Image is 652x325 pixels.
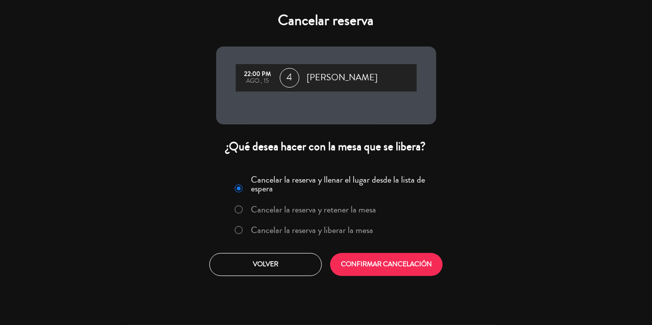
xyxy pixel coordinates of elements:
[330,253,443,276] button: CONFIRMAR CANCELACIÓN
[251,226,373,234] label: Cancelar la reserva y liberar la mesa
[251,175,430,193] label: Cancelar la reserva y llenar el lugar desde la lista de espera
[209,253,322,276] button: Volver
[216,12,436,29] h4: Cancelar reserva
[251,205,376,214] label: Cancelar la reserva y retener la mesa
[216,139,436,154] div: ¿Qué desea hacer con la mesa que se libera?
[241,78,275,85] div: ago., 15
[241,71,275,78] div: 22:00 PM
[280,68,299,88] span: 4
[307,70,378,85] span: [PERSON_NAME]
